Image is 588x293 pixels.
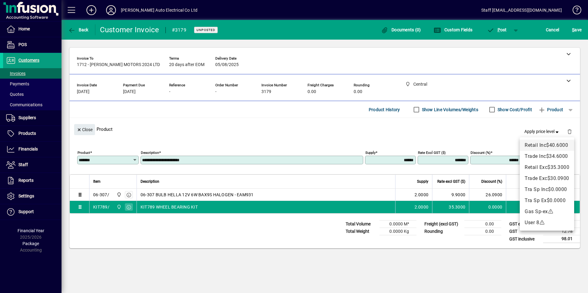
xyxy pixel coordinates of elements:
[547,175,569,181] span: $30.0900
[525,197,547,203] span: Tra Sp Ex
[525,175,547,181] span: Trade Exc
[525,153,546,159] span: Trade Inc
[525,186,548,192] span: Tra Sp Inc
[546,142,568,148] span: $40.6000
[547,197,566,203] span: $0.0000
[525,164,547,170] span: Retail Exc
[547,164,569,170] span: $35.3000
[548,186,567,192] span: $0.0000
[525,209,548,214] span: Gas Sp-ex
[525,220,539,225] span: User 8
[525,142,546,148] span: Retail Inc
[546,153,568,159] span: $34.6000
